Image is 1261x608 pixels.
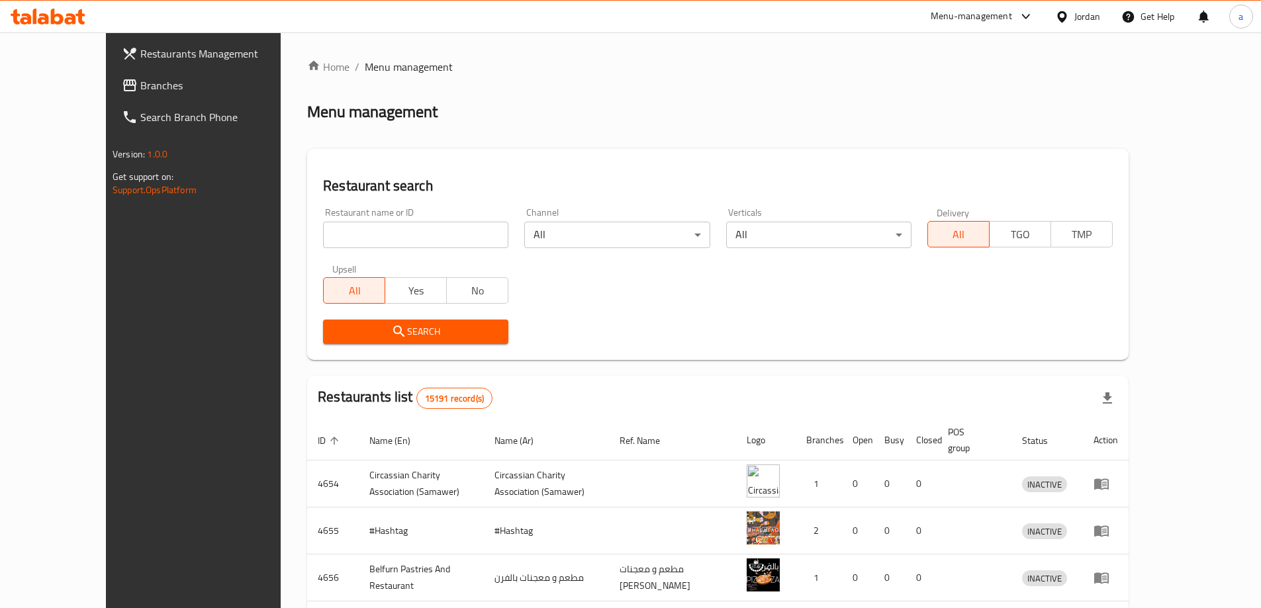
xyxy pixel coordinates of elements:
span: No [452,281,503,300]
span: a [1238,9,1243,24]
span: 15191 record(s) [417,392,492,405]
h2: Menu management [307,101,438,122]
th: Busy [874,420,906,460]
td: 1 [796,460,842,507]
div: Export file [1092,382,1123,414]
span: INACTIVE [1022,524,1067,539]
div: All [726,222,911,248]
a: Home [307,59,350,75]
td: 2 [796,507,842,554]
span: ID [318,433,343,449]
span: All [329,281,380,300]
img: ​Circassian ​Charity ​Association​ (Samawer) [747,464,780,498]
td: 0 [842,460,874,507]
span: Menu management [365,59,453,75]
button: No [446,277,508,304]
th: Logo [736,420,796,460]
td: ​Circassian ​Charity ​Association​ (Samawer) [359,460,484,507]
span: Yes [391,281,442,300]
span: Ref. Name [620,433,677,449]
td: 4656 [307,554,359,601]
button: TGO [989,221,1051,247]
td: #Hashtag [359,507,484,554]
th: Open [842,420,874,460]
img: #Hashtag [747,511,780,544]
td: ​Circassian ​Charity ​Association​ (Samawer) [484,460,609,507]
label: Delivery [937,208,970,217]
span: Get support on: [113,168,173,185]
div: Menu-management [931,9,1012,24]
a: Restaurants Management [111,38,316,69]
span: Status [1022,433,1065,449]
span: INACTIVE [1022,477,1067,492]
td: 0 [906,460,937,507]
span: Name (Ar) [494,433,551,449]
span: Restaurants Management [140,46,306,62]
span: TMP [1056,225,1107,244]
span: All [933,225,984,244]
a: Support.OpsPlatform [113,181,197,198]
td: 0 [906,507,937,554]
td: 0 [842,554,874,601]
span: Version: [113,146,145,163]
label: Upsell [332,264,357,273]
span: Search [334,324,498,340]
td: مطعم و معجنات بالفرن [484,554,609,601]
button: TMP [1051,221,1113,247]
input: Search for restaurant name or ID.. [323,222,508,248]
li: / [355,59,359,75]
td: 4655 [307,507,359,554]
th: Closed [906,420,937,460]
td: 0 [874,554,906,601]
th: Branches [796,420,842,460]
span: Branches [140,77,306,93]
img: Belfurn Pastries And Restaurant [747,558,780,591]
h2: Restaurants list [318,387,492,409]
th: Action [1083,420,1129,460]
span: 1.0.0 [147,146,167,163]
button: Search [323,320,508,344]
td: 0 [842,507,874,554]
td: 0 [874,460,906,507]
td: 4654 [307,460,359,507]
td: 0 [874,507,906,554]
a: Search Branch Phone [111,101,316,133]
div: Jordan [1074,9,1100,24]
span: Search Branch Phone [140,109,306,125]
span: INACTIVE [1022,571,1067,586]
span: TGO [995,225,1046,244]
div: All [524,222,710,248]
td: 0 [906,554,937,601]
div: Menu [1094,570,1118,586]
button: All [927,221,990,247]
button: All [323,277,385,304]
td: مطعم و معجنات [PERSON_NAME] [609,554,736,601]
button: Yes [385,277,447,304]
span: POS group [948,424,996,456]
nav: breadcrumb [307,59,1129,75]
td: 1 [796,554,842,601]
span: Name (En) [369,433,428,449]
td: Belfurn Pastries And Restaurant [359,554,484,601]
div: Total records count [416,388,492,409]
td: #Hashtag [484,507,609,554]
div: Menu [1094,523,1118,539]
h2: Restaurant search [323,176,1113,196]
div: Menu [1094,476,1118,492]
a: Branches [111,69,316,101]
